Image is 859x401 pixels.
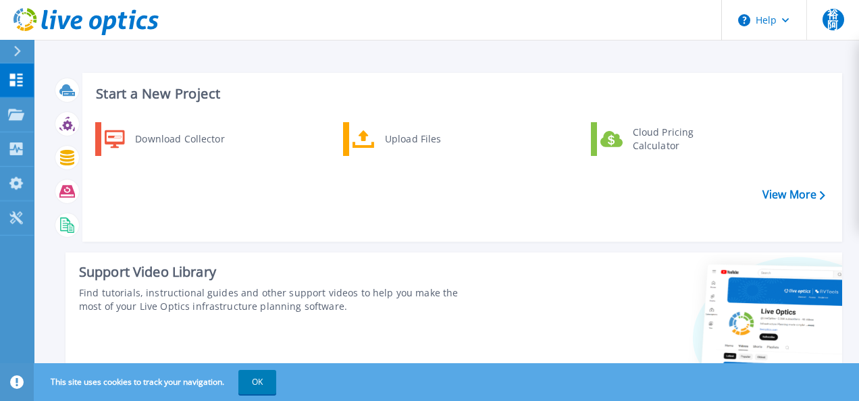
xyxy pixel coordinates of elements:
[238,370,276,394] button: OK
[823,9,844,30] span: 裕阿
[37,370,276,394] span: This site uses cookies to track your navigation.
[762,188,825,201] a: View More
[626,126,726,153] div: Cloud Pricing Calculator
[378,126,478,153] div: Upload Files
[96,86,825,101] h3: Start a New Project
[591,122,729,156] a: Cloud Pricing Calculator
[79,286,483,313] div: Find tutorials, instructional guides and other support videos to help you make the most of your L...
[343,122,481,156] a: Upload Files
[128,126,230,153] div: Download Collector
[79,263,483,281] div: Support Video Library
[95,122,234,156] a: Download Collector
